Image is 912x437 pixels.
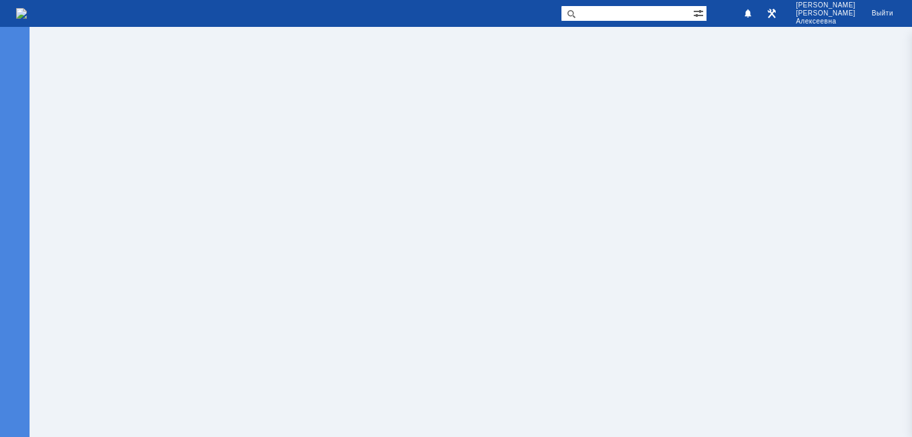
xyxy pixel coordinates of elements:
[764,5,780,22] a: Перейти в интерфейс администратора
[796,17,856,26] span: Алексеевна
[693,6,706,19] span: Расширенный поиск
[16,8,27,19] img: logo
[796,1,856,9] span: [PERSON_NAME]
[796,9,856,17] span: [PERSON_NAME]
[16,8,27,19] a: Перейти на домашнюю страницу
